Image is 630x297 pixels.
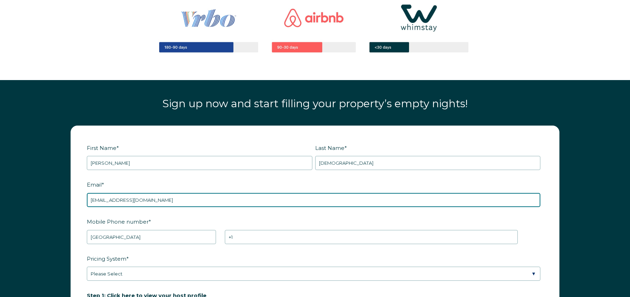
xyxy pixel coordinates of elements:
[87,253,126,264] span: Pricing System
[87,179,102,190] span: Email
[87,143,116,153] span: First Name
[315,143,344,153] span: Last Name
[87,216,149,227] span: Mobile Phone number
[162,97,468,110] span: Sign up now and start filling your property’s empty nights!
